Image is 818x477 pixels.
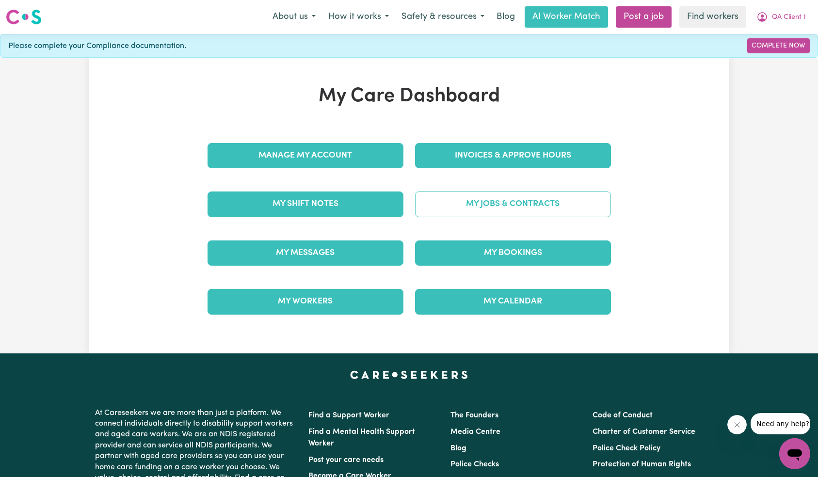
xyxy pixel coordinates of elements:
[772,12,806,23] span: QA Client 1
[593,412,653,419] a: Code of Conduct
[6,6,42,28] a: Careseekers logo
[208,191,403,217] a: My Shift Notes
[202,85,617,108] h1: My Care Dashboard
[750,7,812,27] button: My Account
[322,7,395,27] button: How it works
[593,445,660,452] a: Police Check Policy
[415,191,611,217] a: My Jobs & Contracts
[450,461,499,468] a: Police Checks
[208,289,403,314] a: My Workers
[415,143,611,168] a: Invoices & Approve Hours
[747,38,810,53] a: Complete Now
[415,240,611,266] a: My Bookings
[593,461,691,468] a: Protection of Human Rights
[616,6,672,28] a: Post a job
[525,6,608,28] a: AI Worker Match
[450,445,466,452] a: Blog
[450,428,500,436] a: Media Centre
[308,428,415,447] a: Find a Mental Health Support Worker
[8,40,186,52] span: Please complete your Compliance documentation.
[6,8,42,26] img: Careseekers logo
[308,412,389,419] a: Find a Support Worker
[751,413,810,434] iframe: Message from company
[779,438,810,469] iframe: Button to launch messaging window
[208,143,403,168] a: Manage My Account
[266,7,322,27] button: About us
[727,415,747,434] iframe: Close message
[308,456,384,464] a: Post your care needs
[350,371,468,379] a: Careseekers home page
[593,428,695,436] a: Charter of Customer Service
[491,6,521,28] a: Blog
[450,412,498,419] a: The Founders
[415,289,611,314] a: My Calendar
[208,240,403,266] a: My Messages
[679,6,746,28] a: Find workers
[395,7,491,27] button: Safety & resources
